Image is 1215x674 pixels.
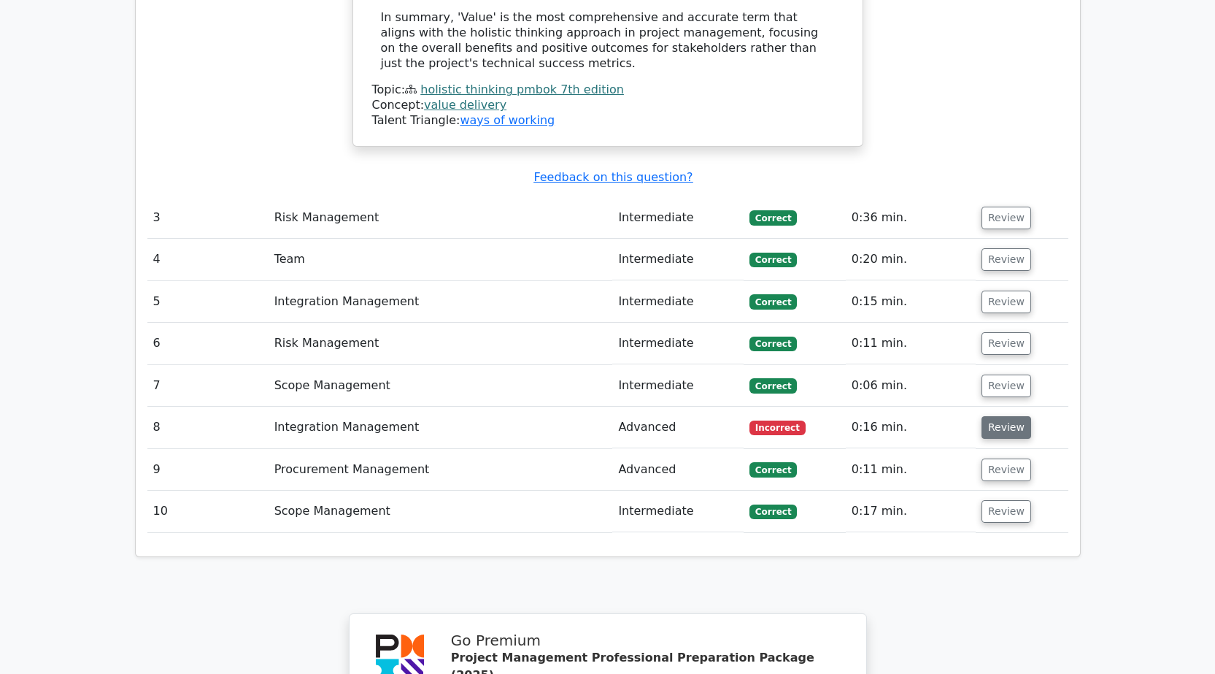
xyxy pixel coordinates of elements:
[612,197,744,239] td: Intermediate
[846,491,976,532] td: 0:17 min.
[147,449,269,491] td: 9
[372,83,844,128] div: Talent Triangle:
[981,332,1031,355] button: Review
[533,170,693,184] a: Feedback on this question?
[612,365,744,407] td: Intermediate
[269,239,613,280] td: Team
[981,248,1031,271] button: Review
[981,375,1031,397] button: Review
[269,197,613,239] td: Risk Management
[846,323,976,364] td: 0:11 min.
[749,505,797,519] span: Correct
[612,323,744,364] td: Intermediate
[981,291,1031,313] button: Review
[846,365,976,407] td: 0:06 min.
[749,294,797,309] span: Correct
[147,365,269,407] td: 7
[612,449,744,491] td: Advanced
[846,239,976,280] td: 0:20 min.
[147,491,269,532] td: 10
[147,323,269,364] td: 6
[981,207,1031,229] button: Review
[269,407,613,448] td: Integration Management
[749,378,797,393] span: Correct
[846,407,976,448] td: 0:16 min.
[269,323,613,364] td: Risk Management
[147,407,269,448] td: 8
[372,83,844,98] div: Topic:
[846,197,976,239] td: 0:36 min.
[424,98,506,112] a: value delivery
[269,281,613,323] td: Integration Management
[981,416,1031,439] button: Review
[749,337,797,351] span: Correct
[749,253,797,267] span: Correct
[420,83,624,96] a: holistic thinking pmbok 7th edition
[612,239,744,280] td: Intermediate
[269,365,613,407] td: Scope Management
[147,239,269,280] td: 4
[612,281,744,323] td: Intermediate
[612,491,744,532] td: Intermediate
[269,491,613,532] td: Scope Management
[372,98,844,113] div: Concept:
[749,462,797,477] span: Correct
[460,113,555,127] a: ways of working
[749,210,797,225] span: Correct
[846,281,976,323] td: 0:15 min.
[147,197,269,239] td: 3
[269,449,613,491] td: Procurement Management
[749,421,806,435] span: Incorrect
[612,407,744,448] td: Advanced
[981,500,1031,523] button: Review
[147,281,269,323] td: 5
[846,449,976,491] td: 0:11 min.
[981,459,1031,481] button: Review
